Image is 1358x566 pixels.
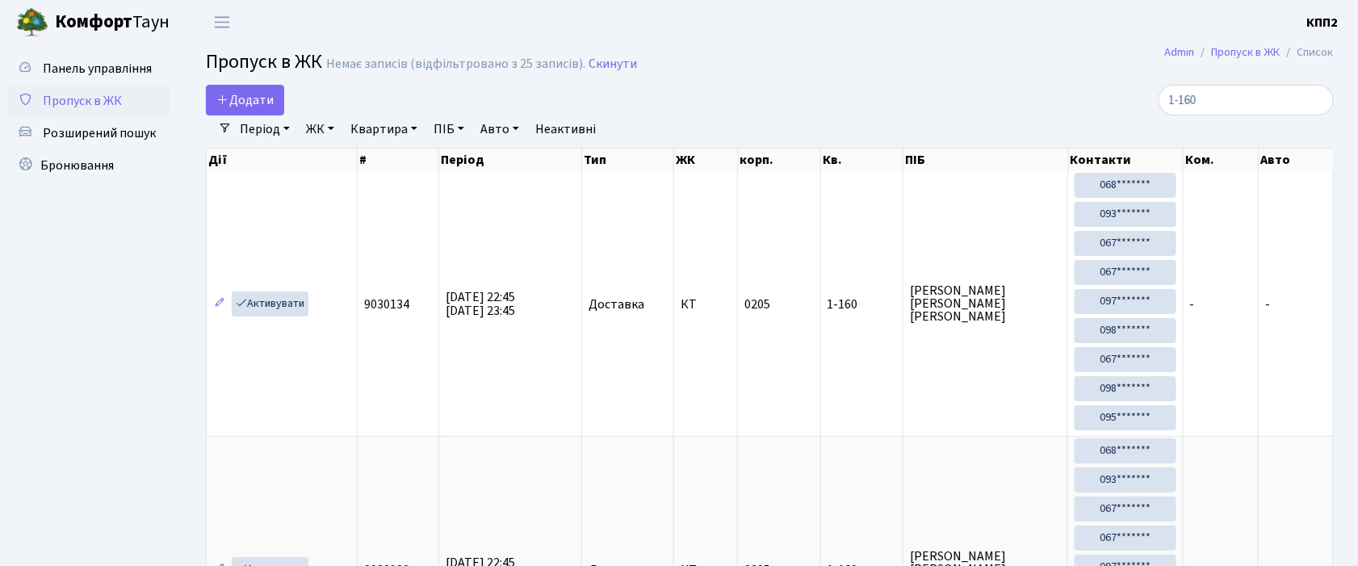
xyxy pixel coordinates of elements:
th: ПІБ [903,149,1068,171]
img: logo.png [16,6,48,39]
th: ЖК [674,149,738,171]
th: Кв. [821,149,904,171]
span: Доставка [589,298,644,311]
span: 9030134 [364,296,409,313]
span: КТ [681,298,731,311]
a: Авто [474,115,526,143]
th: Авто [1260,149,1335,171]
th: Контакти [1069,149,1184,171]
input: Пошук... [1159,85,1334,115]
a: Пропуск в ЖК [1212,44,1280,61]
span: Бронювання [40,157,114,174]
a: Квартира [344,115,424,143]
a: Бронювання [8,149,170,182]
th: корп. [739,149,821,171]
a: Неактивні [529,115,602,143]
a: Скинути [589,57,637,72]
a: Панель управління [8,52,170,85]
b: КПП2 [1307,14,1339,31]
a: Admin [1165,44,1195,61]
th: Дії [207,149,358,171]
a: Пропуск в ЖК [8,85,170,117]
button: Переключити навігацію [202,9,242,36]
span: Додати [216,91,274,109]
th: # [358,149,439,171]
span: Панель управління [43,60,152,78]
b: Комфорт [55,9,132,35]
th: Ком. [1184,149,1259,171]
a: Додати [206,85,284,115]
span: [PERSON_NAME] [PERSON_NAME] [PERSON_NAME] [910,284,1061,323]
span: [DATE] 22:45 [DATE] 23:45 [446,288,515,320]
a: Розширений пошук [8,117,170,149]
a: ПІБ [427,115,471,143]
a: КПП2 [1307,13,1339,32]
span: - [1190,296,1195,313]
th: Тип [582,149,674,171]
a: Період [233,115,296,143]
nav: breadcrumb [1141,36,1358,69]
span: - [1265,296,1270,313]
span: Пропуск в ЖК [43,92,122,110]
a: ЖК [300,115,341,143]
span: Пропуск в ЖК [206,48,322,76]
div: Немає записів (відфільтровано з 25 записів). [326,57,585,72]
li: Список [1280,44,1334,61]
span: Розширений пошук [43,124,156,142]
span: 0205 [744,296,770,313]
span: Таун [55,9,170,36]
a: Активувати [232,291,308,317]
th: Період [439,149,582,171]
span: 1-160 [828,298,896,311]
